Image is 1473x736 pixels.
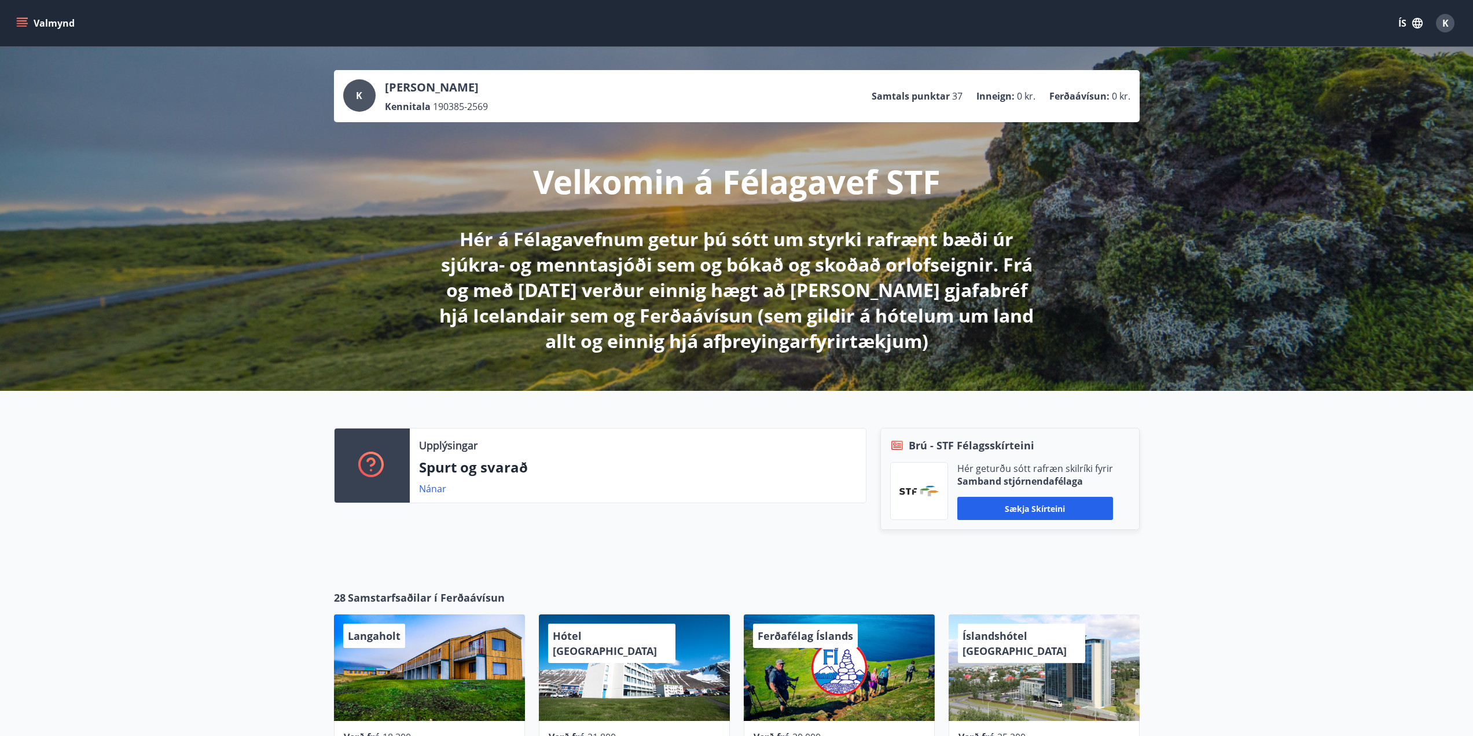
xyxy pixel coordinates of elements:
button: K [1431,9,1459,37]
p: Hér á Félagavefnum getur þú sótt um styrki rafrænt bæði úr sjúkra- og menntasjóði sem og bókað og... [431,226,1042,354]
span: K [356,89,362,102]
p: Inneign : [976,90,1015,102]
p: Samtals punktar [872,90,950,102]
span: 0 kr. [1112,90,1130,102]
p: Spurt og svarað [419,457,857,477]
button: ÍS [1392,13,1429,34]
span: 0 kr. [1017,90,1035,102]
button: Sækja skírteini [957,497,1113,520]
span: 190385-2569 [433,100,488,113]
span: Hótel [GEOGRAPHIC_DATA] [553,629,657,658]
span: Íslandshótel [GEOGRAPHIC_DATA] [963,629,1067,658]
span: Brú - STF Félagsskírteini [909,438,1034,453]
a: Nánar [419,482,446,495]
img: vjCaq2fThgY3EUYqSgpjEiBg6WP39ov69hlhuPVN.png [899,486,939,496]
p: Upplýsingar [419,438,477,453]
p: [PERSON_NAME] [385,79,488,96]
p: Kennitala [385,100,431,113]
p: Ferðaávísun : [1049,90,1110,102]
p: Samband stjórnendafélaga [957,475,1113,488]
span: K [1442,17,1449,30]
p: Hér geturðu sótt rafræn skilríki fyrir [957,462,1113,475]
span: 28 [334,590,346,605]
button: menu [14,13,79,34]
span: Ferðafélag Íslands [758,629,853,643]
p: Velkomin á Félagavef STF [533,159,941,203]
span: Langaholt [348,629,401,643]
span: 37 [952,90,963,102]
span: Samstarfsaðilar í Ferðaávísun [348,590,505,605]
